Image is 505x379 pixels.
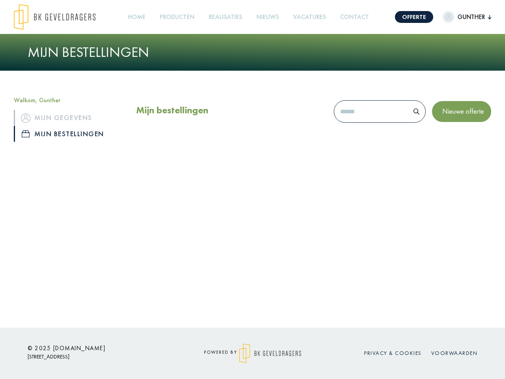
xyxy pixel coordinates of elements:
[439,107,484,116] span: Nieuwe offerte
[431,349,478,356] a: Voorwaarden
[14,96,124,104] h5: Welkom, Gunther
[22,130,30,137] img: icon
[443,11,491,23] button: Gunther
[181,343,324,363] div: powered by
[14,126,124,142] a: iconMijn bestellingen
[206,8,245,26] a: Realisaties
[239,343,301,363] img: logo
[28,352,170,362] p: [STREET_ADDRESS]
[395,11,433,23] a: Offerte
[454,12,488,22] span: Gunther
[157,8,198,26] a: Producten
[364,349,422,356] a: Privacy & cookies
[14,110,124,126] a: iconMijn gegevens
[337,8,372,26] a: Contact
[290,8,329,26] a: Vacatures
[432,101,491,122] button: Nieuwe offerte
[253,8,282,26] a: Nieuws
[28,345,170,352] h6: © 2025 [DOMAIN_NAME]
[21,113,30,123] img: icon
[443,11,454,23] img: dummypic.png
[413,109,419,114] img: search.svg
[14,4,95,30] img: logo
[136,105,208,116] h2: Mijn bestellingen
[28,44,477,61] h1: Mijn bestellingen
[125,8,149,26] a: Home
